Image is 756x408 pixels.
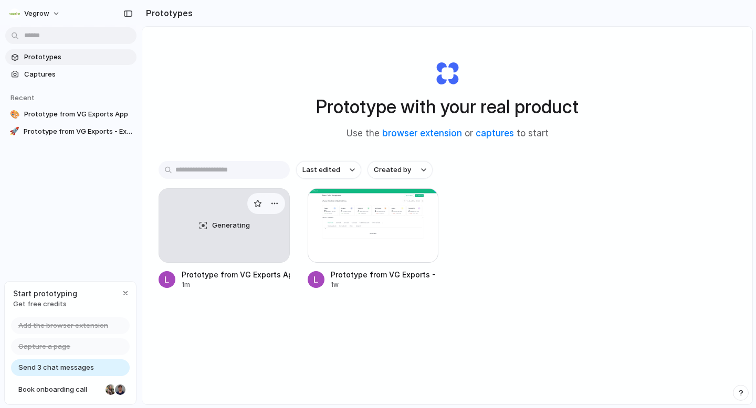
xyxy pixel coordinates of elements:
a: Prototype from VG Exports - Export Order ManagementPrototype from VG Exports - Export Order Manag... [308,188,439,289]
button: Last edited [296,161,361,179]
a: captures [476,128,514,138]
span: Get free credits [13,299,77,309]
span: Send 3 chat messages [18,362,94,373]
div: Prototype from VG Exports - Export Order Management [331,269,439,280]
a: Book onboarding call [11,381,130,398]
a: GeneratingPrototype from VG Exports App1m [159,188,290,289]
span: Created by [374,165,411,175]
span: Prototype from VG Exports - Export Order Management [24,126,132,137]
a: browser extension [382,128,462,138]
div: 1w [331,280,439,289]
div: 🎨 [9,109,20,120]
span: Vegrow [24,8,49,19]
span: Recent [10,93,35,102]
button: Created by [367,161,433,179]
a: Captures [5,67,136,82]
span: Start prototyping [13,288,77,299]
span: Book onboarding call [18,384,101,395]
a: Prototypes [5,49,136,65]
a: 🎨Prototype from VG Exports App [5,106,136,122]
div: 🚀 [9,126,19,137]
a: 🚀Prototype from VG Exports - Export Order Management [5,124,136,139]
button: Vegrow [5,5,66,22]
span: Capture a page [18,341,70,352]
span: Prototypes [24,52,132,62]
span: Captures [24,69,132,80]
span: Add the browser extension [18,320,108,331]
span: Last edited [302,165,340,175]
div: Christian Iacullo [114,383,127,396]
h1: Prototype with your real product [316,93,579,121]
span: Generating [212,220,250,231]
div: Nicole Kubica [104,383,117,396]
div: 1m [182,280,290,289]
span: Use the or to start [346,127,549,141]
div: Prototype from VG Exports App [182,269,290,280]
span: Prototype from VG Exports App [24,109,132,120]
h2: Prototypes [142,7,193,19]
